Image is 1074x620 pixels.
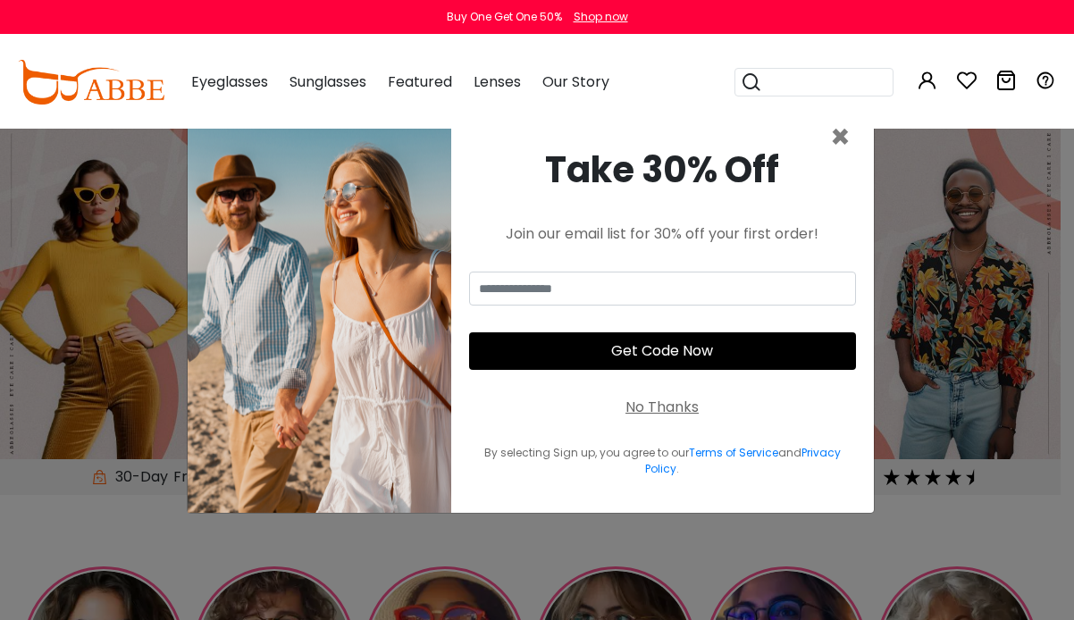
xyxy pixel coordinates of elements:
[469,143,856,197] div: Take 30% Off
[388,71,452,92] span: Featured
[188,107,451,513] img: welcome
[469,223,856,245] div: Join our email list for 30% off your first order!
[574,9,628,25] div: Shop now
[625,397,699,418] div: No Thanks
[542,71,609,92] span: Our Story
[474,71,521,92] span: Lenses
[469,332,856,370] button: Get Code Now
[565,9,628,24] a: Shop now
[447,9,562,25] div: Buy One Get One 50%
[469,445,856,477] div: By selecting Sign up, you agree to our and .
[191,71,268,92] span: Eyeglasses
[645,445,841,476] a: Privacy Policy
[18,60,164,105] img: abbeglasses.com
[689,445,778,460] a: Terms of Service
[830,121,851,154] button: Close
[830,114,851,160] span: ×
[289,71,366,92] span: Sunglasses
